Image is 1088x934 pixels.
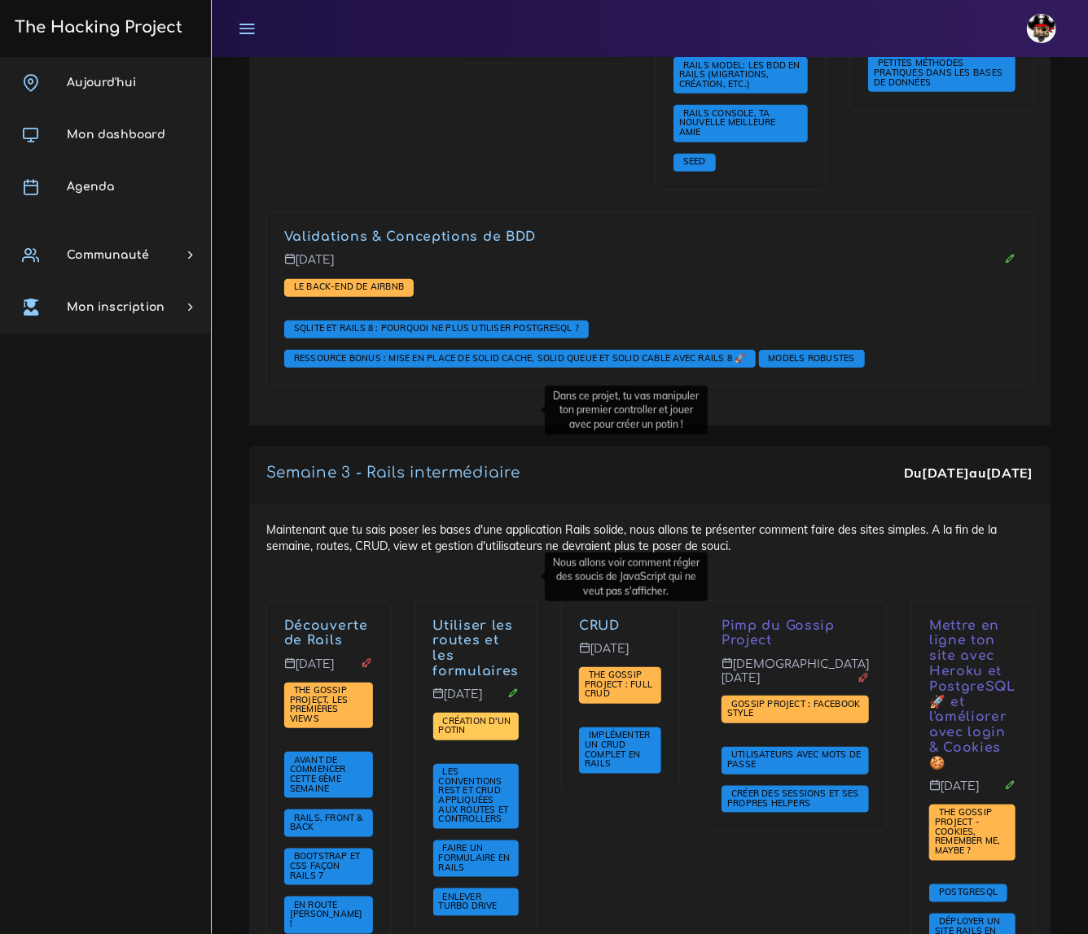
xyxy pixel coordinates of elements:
[935,886,1002,897] span: PostgreSQL
[439,892,502,913] a: Enlever Turbo Drive
[922,465,969,481] strong: [DATE]
[290,755,346,795] a: Avant de commencer cette 6ème semaine
[290,850,361,880] span: Bootstrap et css façon Rails 7
[67,301,165,313] span: Mon inscription
[585,730,650,770] a: Implémenter un CRUD complet en Rails
[874,58,1002,88] a: Petites méthodes pratiques dans les bases de données
[290,812,363,833] span: Rails, front & back
[284,229,536,244] a: Validations & Conceptions de BDD
[439,715,511,736] a: Création d'un potin
[679,59,801,89] a: Rails Model: les BDD en Rails (migrations, création, etc.)
[290,684,349,724] span: The Gossip Project, les premières views
[284,618,368,648] a: Découverte de Rails
[727,749,861,770] span: Utilisateurs avec mots de passe
[290,685,349,725] a: The Gossip Project, les premières views
[290,322,583,334] span: SQLite et Rails 8 : Pourquoi ne plus utiliser PostgreSQL ?
[67,129,165,141] span: Mon dashboard
[433,618,520,679] a: Utiliser les routes et les formulaires
[439,766,509,824] span: Les conventions REST et CRUD appliquées aux Routes et Controllers
[986,465,1033,481] strong: [DATE]
[290,900,363,930] a: En route [PERSON_NAME] !
[290,813,363,834] a: Rails, front & back
[67,76,136,89] span: Aujourd'hui
[585,729,650,769] span: Implémenter un CRUD complet en Rails
[67,249,149,261] span: Communauté
[765,352,859,364] a: Models robustes
[545,552,708,601] div: Nous allons voir comment régler des soucis de JavaScript qui ne veut pas s'afficher.
[579,642,661,668] p: [DATE]
[722,657,869,697] p: [DEMOGRAPHIC_DATA][DATE]
[290,352,750,364] a: Ressource Bonus : Mise en place de Solid Cache, Solid Queue et Solid Cable avec Rails 8 🚀
[290,754,346,794] span: Avant de commencer cette 6ème semaine
[679,107,776,137] span: Rails Console, ta nouvelle meilleure amie
[284,657,373,683] p: [DATE]
[290,282,408,293] a: Le Back-end de Airbnb
[433,687,520,714] p: [DATE]
[266,465,520,481] a: Semaine 3 - Rails intermédiaire
[929,618,1016,771] p: Mettre en ligne ton site avec Heroku et PostgreSQL 🚀 et l'améliorer avec login & Cookies 🍪
[439,843,511,873] a: Faire un formulaire en Rails
[67,181,114,193] span: Agenda
[874,57,1002,87] span: Petites méthodes pratiques dans les bases de données
[284,253,1016,279] p: [DATE]
[585,670,652,700] a: The Gossip Project : Full CRUD
[929,779,1016,805] p: [DATE]
[935,806,1001,855] span: The Gossip Project - Cookies, remember me, maybe ?
[290,323,583,334] a: SQLite et Rails 8 : Pourquoi ne plus utiliser PostgreSQL ?
[545,386,708,434] div: Dans ce projet, tu vas manipuler ton premier controller et jouer avec pour créer un potin !
[290,281,408,292] span: Le Back-end de Airbnb
[290,899,363,929] span: En route [PERSON_NAME] !
[904,464,1033,482] div: Du au
[727,698,860,719] span: Gossip Project : Facebook style
[290,851,361,881] a: Bootstrap et css façon Rails 7
[439,766,509,825] a: Les conventions REST et CRUD appliquées aux Routes et Controllers
[679,108,776,138] a: Rails Console, ta nouvelle meilleure amie
[1027,14,1056,43] img: avatar
[679,156,710,168] a: Seed
[679,155,710,167] span: Seed
[579,618,620,633] a: CRUD
[439,891,502,912] span: Enlever Turbo Drive
[585,669,652,699] span: The Gossip Project : Full CRUD
[727,788,858,809] span: Créer des sessions et ses propres helpers
[10,19,182,37] h3: The Hacking Project
[722,618,869,649] p: Pimp du Gossip Project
